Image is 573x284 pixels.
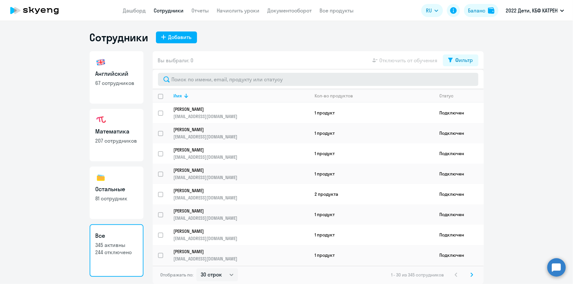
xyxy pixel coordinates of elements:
td: 1 продукт [310,103,434,123]
p: [EMAIL_ADDRESS][DOMAIN_NAME] [174,195,309,201]
button: RU [421,4,443,17]
a: [PERSON_NAME][EMAIL_ADDRESS][DOMAIN_NAME] [174,147,309,160]
td: Подключен [434,103,484,123]
p: [PERSON_NAME] [174,249,300,254]
a: Начислить уроки [217,7,260,14]
p: [PERSON_NAME] [174,167,300,173]
a: Все продукты [320,7,354,14]
td: Подключен [434,245,484,265]
h3: Остальные [96,185,138,193]
p: [PERSON_NAME] [174,127,300,132]
p: [PERSON_NAME] [174,147,300,153]
img: math [96,115,106,125]
p: [PERSON_NAME] [174,106,300,112]
a: [PERSON_NAME][EMAIL_ADDRESS][DOMAIN_NAME] [174,249,309,262]
div: Фильтр [455,56,473,64]
a: [PERSON_NAME][EMAIL_ADDRESS][DOMAIN_NAME] [174,228,309,241]
td: Подключен [434,225,484,245]
button: Фильтр [443,54,478,66]
p: [EMAIL_ADDRESS][DOMAIN_NAME] [174,256,309,262]
div: Статус [440,93,454,99]
td: 1 продукт [310,245,434,265]
td: Подключен [434,143,484,164]
h1: Сотрудники [90,31,148,44]
td: Подключен [434,184,484,204]
input: Поиск по имени, email, продукту или статусу [158,73,478,86]
h3: Все [96,232,138,240]
p: [EMAIL_ADDRESS][DOMAIN_NAME] [174,235,309,241]
td: 1 продукт [310,225,434,245]
img: balance [488,7,495,14]
a: [PERSON_NAME][EMAIL_ADDRESS][DOMAIN_NAME] [174,208,309,221]
td: Подключен [434,123,484,143]
a: Математика207 сотрудников [90,109,143,161]
td: 1 продукт [310,143,434,164]
td: 1 продукт [310,123,434,143]
p: [EMAIL_ADDRESS][DOMAIN_NAME] [174,113,309,119]
div: Имя [174,93,309,99]
button: 2022 Дети, КБФ КАТРЕН [502,3,567,18]
span: Отображать по: [161,272,194,278]
p: [PERSON_NAME] [174,188,300,193]
h3: Математика [96,127,138,136]
span: RU [426,7,432,14]
td: 1 продукт [310,204,434,225]
span: 1 - 30 из 345 сотрудников [391,272,444,278]
td: Подключен [434,164,484,184]
p: [EMAIL_ADDRESS][DOMAIN_NAME] [174,134,309,140]
img: english [96,57,106,68]
a: Все345 активны244 отключено [90,224,143,277]
p: [EMAIL_ADDRESS][DOMAIN_NAME] [174,215,309,221]
p: [EMAIL_ADDRESS][DOMAIN_NAME] [174,154,309,160]
td: 2 продукта [310,184,434,204]
a: [PERSON_NAME][EMAIL_ADDRESS][DOMAIN_NAME] [174,127,309,140]
p: [EMAIL_ADDRESS][DOMAIN_NAME] [174,174,309,180]
h3: Английский [96,70,138,78]
p: 67 сотрудников [96,79,138,87]
p: 2022 Дети, КБФ КАТРЕН [506,7,558,14]
a: Дашборд [123,7,146,14]
td: 1 продукт [310,164,434,184]
p: 345 активны [96,241,138,249]
p: 81 сотрудник [96,195,138,202]
div: Имя [174,93,182,99]
span: Вы выбрали: 0 [158,56,194,64]
button: Балансbalance [464,4,498,17]
div: Кол-во продуктов [315,93,353,99]
div: Добавить [168,33,192,41]
p: [PERSON_NAME] [174,228,300,234]
td: Подключен [434,204,484,225]
div: Кол-во продуктов [315,93,434,99]
button: Добавить [156,31,197,43]
p: 207 сотрудников [96,137,138,144]
a: [PERSON_NAME][EMAIL_ADDRESS][DOMAIN_NAME] [174,188,309,201]
p: 244 отключено [96,249,138,256]
p: [PERSON_NAME] [174,208,300,214]
a: Английский67 сотрудников [90,51,143,104]
div: Статус [440,93,483,99]
a: [PERSON_NAME][EMAIL_ADDRESS][DOMAIN_NAME] [174,167,309,180]
a: Сотрудники [154,7,184,14]
a: Документооборот [268,7,312,14]
a: [PERSON_NAME][EMAIL_ADDRESS][DOMAIN_NAME] [174,106,309,119]
div: Баланс [468,7,485,14]
a: Остальные81 сотрудник [90,167,143,219]
a: Отчеты [192,7,209,14]
img: others [96,172,106,183]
